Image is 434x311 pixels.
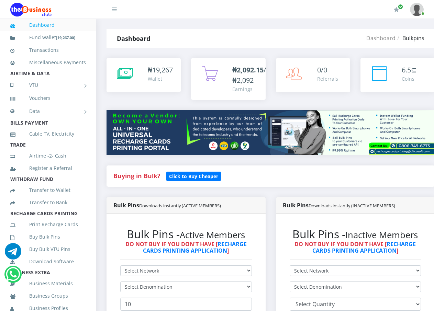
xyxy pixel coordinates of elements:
[10,160,86,176] a: Register a Referral
[276,58,350,92] a: 0/0 Referrals
[143,240,247,254] a: RECHARGE CARDS PRINTING APPLICATION
[10,229,86,245] a: Buy Bulk Pins
[309,203,395,209] small: Downloads instantly (INACTIVE MEMBERS)
[232,85,266,93] div: Earnings
[125,240,247,254] strong: DO NOT BUY IF YOU DON'T HAVE [ ]
[10,148,86,164] a: Airtime -2- Cash
[148,75,173,82] div: Wallet
[402,65,411,74] span: 6.5
[283,201,395,209] strong: Bulk Pins
[120,228,252,241] h2: Bulk Pins -
[10,276,86,291] a: Business Materials
[396,34,424,42] li: Bulkpins
[113,201,221,209] strong: Bulk Pins
[169,173,218,180] b: Click to Buy Cheaper
[10,195,86,210] a: Transfer to Bank
[191,58,265,100] a: ₦2,092.15/₦2,092 Earnings
[10,17,86,33] a: Dashboard
[113,172,160,180] strong: Buying in Bulk?
[10,217,86,232] a: Print Recharge Cards
[10,103,86,120] a: Data
[317,75,338,82] div: Referrals
[294,240,416,254] strong: DO NOT BUY IF YOU DON'T HAVE [ ]
[10,3,52,16] img: Logo
[10,254,86,269] a: Download Software
[10,55,86,70] a: Miscellaneous Payments
[139,203,221,209] small: Downloads instantly (ACTIVE MEMBERS)
[410,3,424,16] img: User
[398,4,403,9] span: Renew/Upgrade Subscription
[312,240,416,254] a: RECHARGE CARDS PRINTING APPLICATION
[10,288,86,304] a: Business Groups
[180,229,245,241] small: Active Members
[394,7,399,12] i: Renew/Upgrade Subscription
[57,35,74,40] b: 19,267.00
[232,65,264,74] b: ₦2,092.15
[317,65,327,74] span: 0/0
[402,75,417,82] div: Coins
[290,228,421,241] h2: Bulk Pins -
[10,241,86,257] a: Buy Bulk VTU Pins
[10,90,86,106] a: Vouchers
[107,58,181,92] a: ₦19,267 Wallet
[10,126,86,142] a: Cable TV, Electricity
[5,248,21,260] a: Chat for support
[10,42,86,58] a: Transactions
[345,229,418,241] small: Inactive Members
[166,172,221,180] a: Click to Buy Cheaper
[10,182,86,198] a: Transfer to Wallet
[366,34,396,42] a: Dashboard
[120,298,252,311] input: Enter Quantity
[117,34,150,43] strong: Dashboard
[148,65,173,75] div: ₦
[232,65,266,85] span: /₦2,092
[152,65,173,74] span: 19,267
[10,77,86,94] a: VTU
[6,271,20,283] a: Chat for support
[10,30,86,46] a: Fund wallet[19,267.00]
[56,35,75,40] small: [ ]
[402,65,417,75] div: ⊆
